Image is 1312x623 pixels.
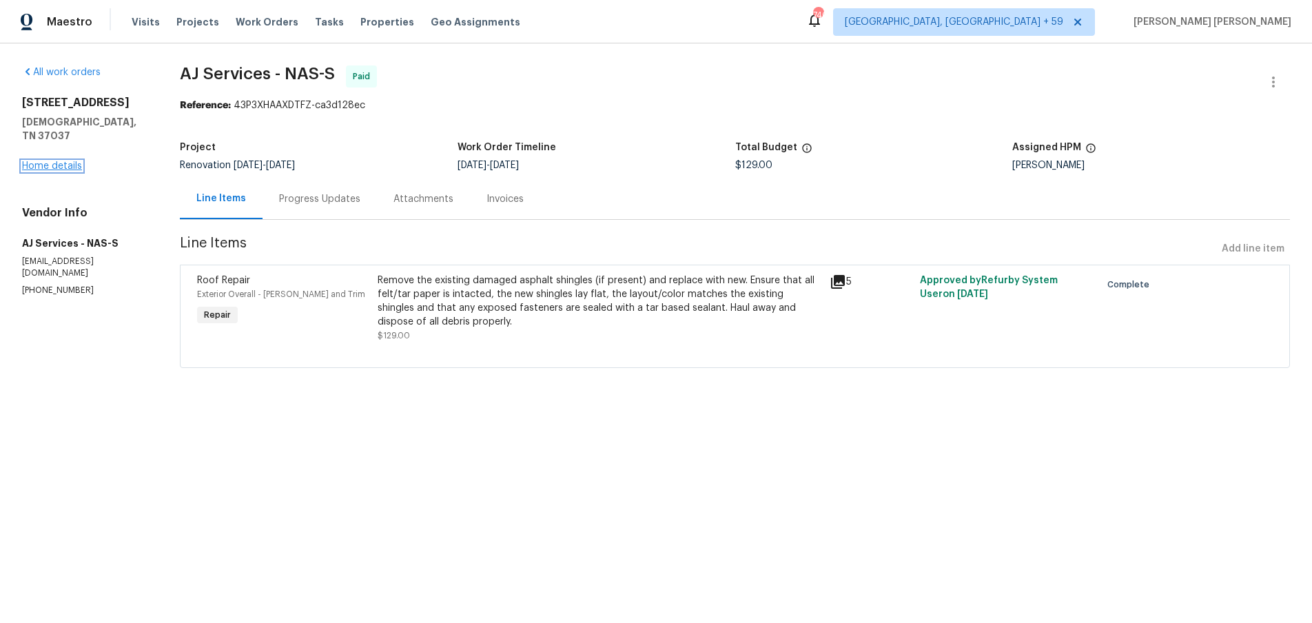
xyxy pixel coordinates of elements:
span: AJ Services - NAS-S [180,65,335,82]
span: [DATE] [458,161,486,170]
span: The total cost of line items that have been proposed by Opendoor. This sum includes line items th... [801,143,812,161]
span: [PERSON_NAME] [PERSON_NAME] [1128,15,1291,29]
h5: Work Order Timeline [458,143,556,152]
h5: [DEMOGRAPHIC_DATA], TN 37037 [22,115,147,143]
a: All work orders [22,68,101,77]
span: Repair [198,308,236,322]
b: Reference: [180,101,231,110]
span: Roof Repair [197,276,250,285]
span: Properties [360,15,414,29]
span: Line Items [180,236,1216,262]
span: Approved by Refurby System User on [920,276,1058,299]
span: Tasks [315,17,344,27]
div: 740 [813,8,823,22]
span: $129.00 [735,161,772,170]
h5: Project [180,143,216,152]
h5: Assigned HPM [1012,143,1081,152]
span: Work Orders [236,15,298,29]
div: [PERSON_NAME] [1012,161,1290,170]
span: [DATE] [490,161,519,170]
span: The hpm assigned to this work order. [1085,143,1096,161]
span: Visits [132,15,160,29]
div: Invoices [486,192,524,206]
span: [DATE] [266,161,295,170]
a: Home details [22,161,82,171]
span: Maestro [47,15,92,29]
span: - [458,161,519,170]
span: Exterior Overall - [PERSON_NAME] and Trim [197,290,365,298]
p: [EMAIL_ADDRESS][DOMAIN_NAME] [22,256,147,279]
div: Attachments [393,192,453,206]
span: $129.00 [378,331,410,340]
span: - [234,161,295,170]
span: Projects [176,15,219,29]
div: Remove the existing damaged asphalt shingles (if present) and replace with new. Ensure that all f... [378,274,821,329]
h5: Total Budget [735,143,797,152]
span: [DATE] [234,161,263,170]
div: Line Items [196,192,246,205]
h2: [STREET_ADDRESS] [22,96,147,110]
span: Paid [353,70,376,83]
span: Geo Assignments [431,15,520,29]
h4: Vendor Info [22,206,147,220]
div: 5 [830,274,912,290]
span: Complete [1107,278,1155,292]
span: [DATE] [957,289,988,299]
p: [PHONE_NUMBER] [22,285,147,296]
span: Renovation [180,161,295,170]
div: Progress Updates [279,192,360,206]
h5: AJ Services - NAS-S [22,236,147,250]
div: 43P3XHAAXDTFZ-ca3d128ec [180,99,1290,112]
span: [GEOGRAPHIC_DATA], [GEOGRAPHIC_DATA] + 59 [845,15,1063,29]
